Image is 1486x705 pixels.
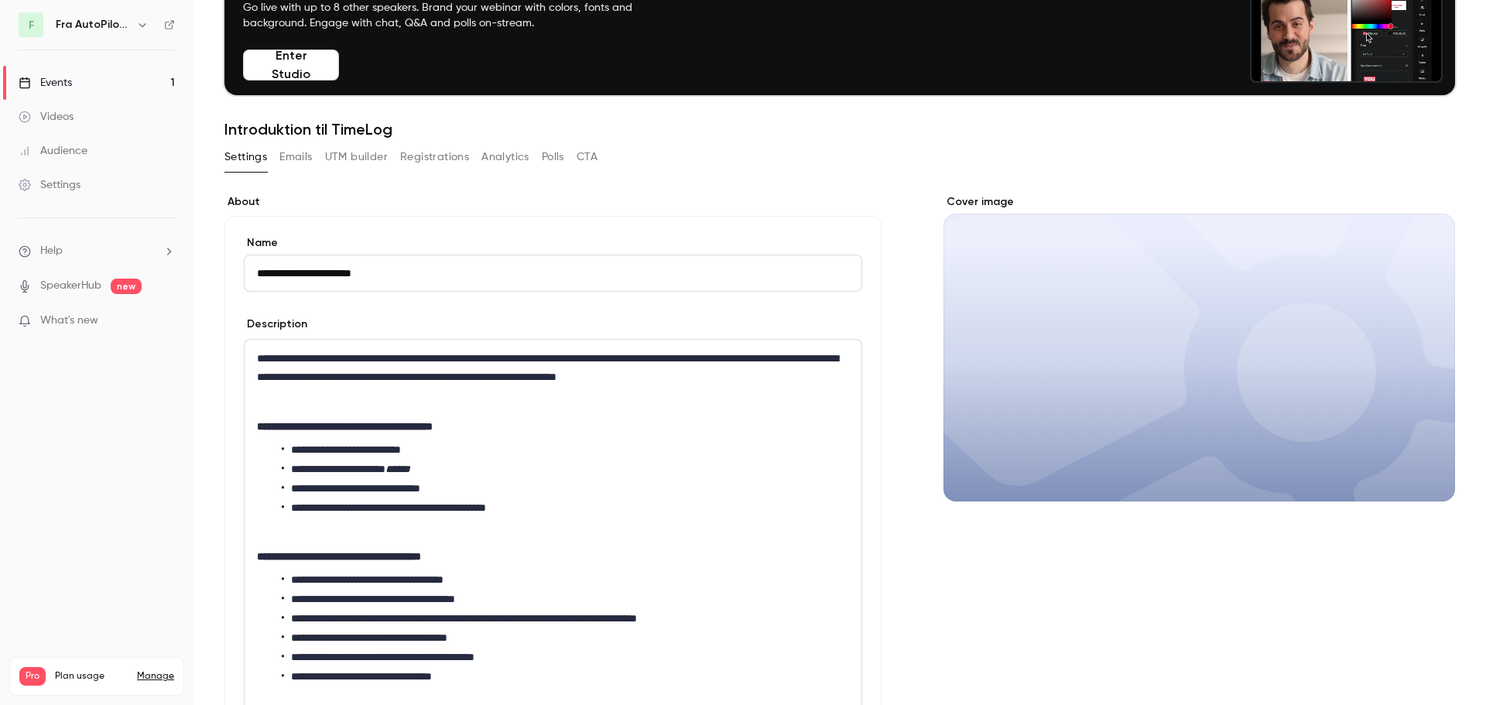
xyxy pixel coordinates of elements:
[481,145,529,169] button: Analytics
[19,243,175,259] li: help-dropdown-opener
[224,145,267,169] button: Settings
[111,279,142,294] span: new
[56,17,130,33] h6: Fra AutoPilot til TimeLog
[577,145,597,169] button: CTA
[943,194,1455,210] label: Cover image
[40,313,98,329] span: What's new
[243,50,339,80] button: Enter Studio
[19,667,46,686] span: Pro
[19,143,87,159] div: Audience
[279,145,312,169] button: Emails
[40,278,101,294] a: SpeakerHub
[19,109,74,125] div: Videos
[244,235,862,251] label: Name
[244,317,307,332] label: Description
[224,120,1455,139] h1: Introduktion til TimeLog
[943,194,1455,501] section: Cover image
[55,670,128,683] span: Plan usage
[325,145,388,169] button: UTM builder
[19,75,72,91] div: Events
[224,194,882,210] label: About
[137,670,174,683] a: Manage
[29,17,34,33] span: F
[542,145,564,169] button: Polls
[40,243,63,259] span: Help
[19,177,80,193] div: Settings
[400,145,469,169] button: Registrations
